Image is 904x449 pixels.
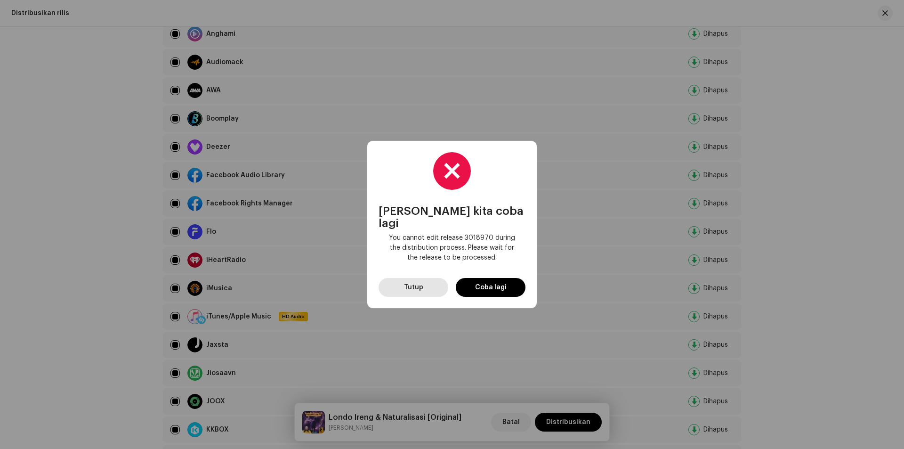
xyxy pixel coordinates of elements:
button: Tutup [379,278,448,297]
button: Coba lagi [456,278,525,297]
span: Coba lagi [475,278,507,297]
span: Tutup [404,278,423,297]
span: [PERSON_NAME] kita coba lagi [379,205,525,229]
span: You cannot edit release 3018970 during the distribution process. Please wait for the release to b... [386,233,518,263]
